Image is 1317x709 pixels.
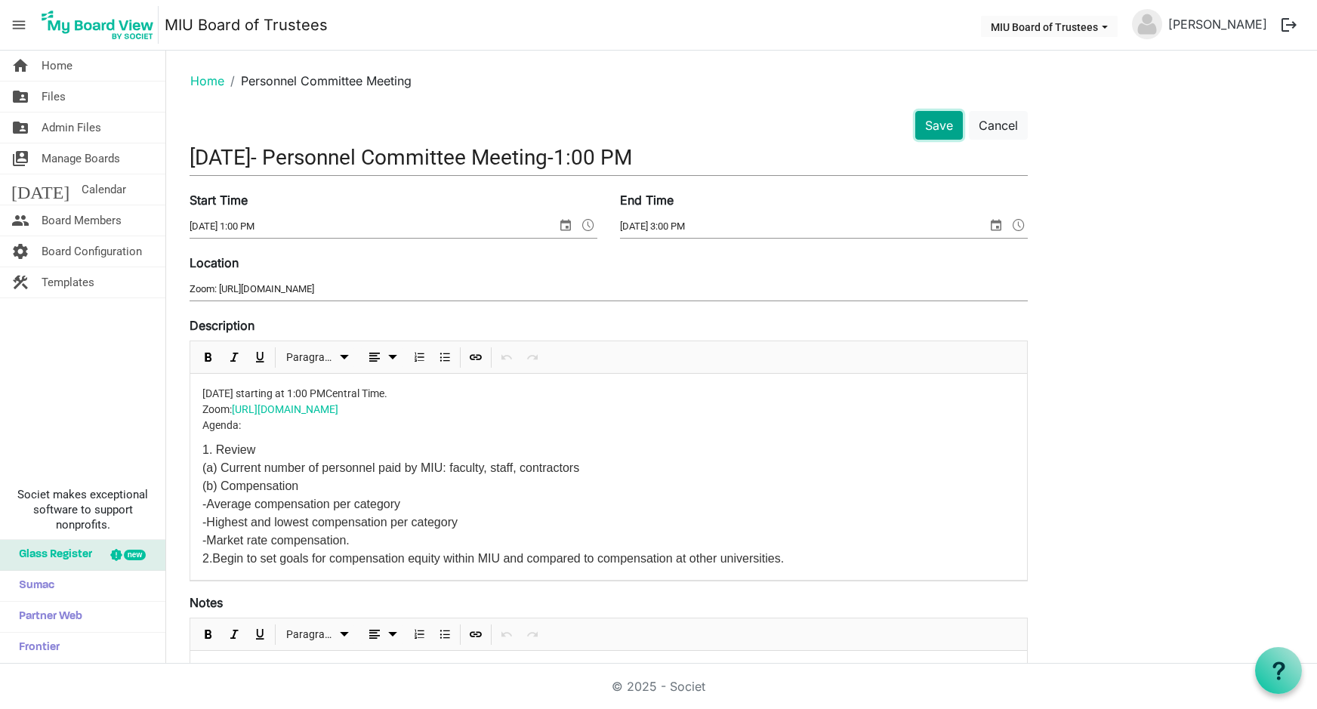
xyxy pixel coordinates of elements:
[199,625,219,644] button: Bold
[202,498,400,510] span: -Average compensation per category
[11,82,29,112] span: folder_shared
[612,679,705,694] a: © 2025 - Societ
[432,341,458,373] div: Bulleted List
[11,540,92,570] span: Glass Register
[463,341,489,373] div: Insert Link
[286,625,335,644] span: Paragraph
[37,6,159,44] img: My Board View Logo
[11,571,54,601] span: Sumac
[42,205,122,236] span: Board Members
[358,618,407,650] div: Alignments
[557,215,575,235] span: select
[406,618,432,650] div: Numbered List
[190,254,239,272] label: Location
[286,348,335,367] span: Paragraph
[281,625,356,644] button: Paragraph dropdownbutton
[247,341,273,373] div: Underline
[11,633,60,663] span: Frontier
[232,403,338,415] a: [URL][DOMAIN_NAME]
[463,618,489,650] div: Insert Link
[190,593,223,612] label: Notes
[466,348,486,367] button: Insert Link
[196,618,221,650] div: Bold
[409,625,430,644] button: Numbered List
[11,143,29,174] span: switch_account
[42,236,142,267] span: Board Configuration
[360,348,404,367] button: dropdownbutton
[224,72,412,90] li: Personnel Committee Meeting
[969,111,1028,140] button: Cancel
[432,618,458,650] div: Bulleted List
[196,341,221,373] div: Bold
[165,10,328,40] a: MIU Board of Trustees
[190,73,224,88] a: Home
[202,443,255,456] span: 1. Review
[42,51,72,81] span: Home
[202,386,1015,433] p: [DATE] starting at 1:00 PM
[82,174,126,205] span: Calendar
[11,174,69,205] span: [DATE]
[224,348,245,367] button: Italic
[1162,9,1273,39] a: [PERSON_NAME]
[190,316,254,334] label: Description
[221,618,247,650] div: Italic
[5,11,33,39] span: menu
[202,461,579,474] span: (a) Current number of personnel paid by MIU: faculty, staff, contractors
[247,618,273,650] div: Underline
[11,602,82,632] span: Partner Web
[37,6,165,44] a: My Board View Logo
[42,113,101,143] span: Admin Files
[620,191,674,209] label: End Time
[42,143,120,174] span: Manage Boards
[224,625,245,644] button: Italic
[190,140,1028,175] input: Title
[42,82,66,112] span: Files
[435,348,455,367] button: Bulleted List
[278,618,358,650] div: Formats
[406,341,432,373] div: Numbered List
[199,348,219,367] button: Bold
[124,550,146,560] div: new
[11,51,29,81] span: home
[202,479,298,492] span: (b) Compensation
[42,267,94,297] span: Templates
[202,516,458,529] span: -Highest and lowest compensation per category
[466,625,486,644] button: Insert Link
[202,552,784,565] span: 2.Begin to set goals for compensation equity within MIU and compared to compensation at other uni...
[11,236,29,267] span: settings
[1273,9,1305,41] button: logout
[7,487,159,532] span: Societ makes exceptional software to support nonprofits.
[202,403,341,431] span: Zoom: Agenda:
[435,625,455,644] button: Bulleted List
[250,348,270,367] button: Underline
[11,267,29,297] span: construction
[1132,9,1162,39] img: no-profile-picture.svg
[981,16,1118,37] button: MIU Board of Trustees dropdownbutton
[221,341,247,373] div: Italic
[11,205,29,236] span: people
[281,348,356,367] button: Paragraph dropdownbutton
[278,341,358,373] div: Formats
[915,111,963,140] button: Save
[325,387,387,399] span: Central Time.
[360,625,404,644] button: dropdownbutton
[358,341,407,373] div: Alignments
[202,534,350,547] span: -Market rate compensation.
[987,215,1005,235] span: select
[250,625,270,644] button: Underline
[11,113,29,143] span: folder_shared
[190,191,248,209] label: Start Time
[409,348,430,367] button: Numbered List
